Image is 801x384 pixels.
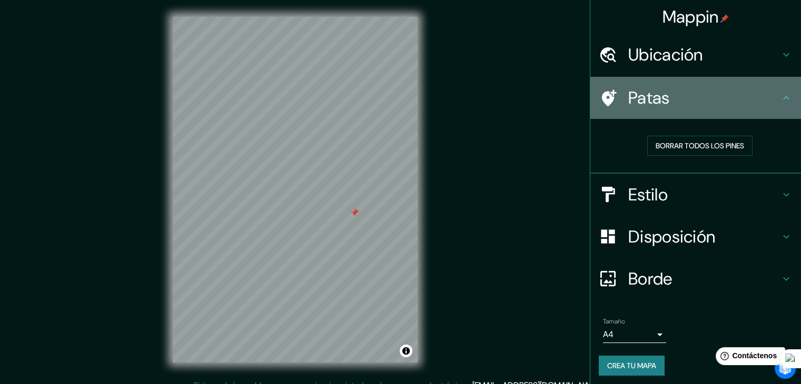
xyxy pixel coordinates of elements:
font: Mappin [662,6,719,28]
iframe: Lanzador de widgets de ayuda [707,343,789,372]
div: Borde [590,258,801,300]
img: pin-icon.png [720,14,729,23]
div: Patas [590,77,801,119]
canvas: Mapa [173,17,418,362]
font: Estilo [628,184,668,206]
button: Borrar todos los pines [647,136,753,156]
font: Borrar todos los pines [656,141,744,150]
font: Tamaño [603,317,625,326]
font: Disposición [628,226,715,248]
font: A4 [603,329,614,340]
font: Borde [628,268,673,290]
font: Ubicación [628,44,703,66]
div: Ubicación [590,34,801,76]
div: Disposición [590,216,801,258]
div: A4 [603,326,666,343]
div: Estilo [590,174,801,216]
font: Patas [628,87,670,109]
button: Activar o desactivar atribución [400,345,412,357]
font: Crea tu mapa [607,361,656,370]
button: Crea tu mapa [599,356,665,376]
